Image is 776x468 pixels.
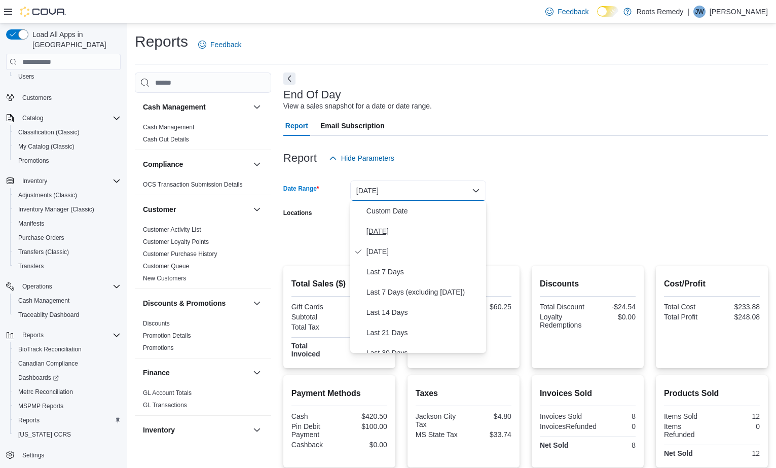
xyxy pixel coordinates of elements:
span: Metrc Reconciliation [18,388,73,396]
button: Discounts & Promotions [251,297,263,309]
h3: End Of Day [283,89,341,101]
button: Cash Management [10,294,125,308]
div: $481.96 [341,313,387,321]
h3: Finance [143,368,170,378]
button: Canadian Compliance [10,356,125,371]
a: BioTrack Reconciliation [14,343,86,355]
div: 8 [589,412,636,420]
a: Customers [18,92,56,104]
button: Reports [18,329,48,341]
span: Customer Queue [143,262,189,270]
button: Users [10,69,125,84]
h3: Discounts & Promotions [143,298,226,308]
span: Cash Management [14,295,121,307]
span: OCS Transaction Submission Details [143,181,243,189]
div: 12 [714,412,760,420]
span: Customer Activity List [143,226,201,234]
a: Traceabilty Dashboard [14,309,83,321]
span: Report [285,116,308,136]
a: Promotion Details [143,332,191,339]
div: $60.25 [465,303,511,311]
span: Inventory [22,177,47,185]
h2: Invoices Sold [540,387,636,400]
p: Roots Remedy [637,6,684,18]
button: Operations [18,280,56,293]
a: GL Account Totals [143,389,192,397]
a: Cash Out Details [143,136,189,143]
button: Transfers [10,259,125,273]
span: Promotions [14,155,121,167]
div: $4.80 [465,412,511,420]
div: 12 [714,449,760,457]
span: JW [695,6,704,18]
img: Cova [20,7,66,17]
div: Finance [135,387,271,415]
h2: Cost/Profit [664,278,760,290]
span: Reports [22,331,44,339]
div: View a sales snapshot for a date or date range. [283,101,432,112]
span: Users [14,70,121,83]
span: Classification (Classic) [18,128,80,136]
button: Promotions [10,154,125,168]
button: [DATE] [350,181,486,201]
span: Adjustments (Classic) [14,189,121,201]
strong: Net Sold [540,441,569,449]
div: $520.50 [341,342,387,350]
button: Settings [2,448,125,462]
button: Traceabilty Dashboard [10,308,125,322]
button: Inventory [2,174,125,188]
a: Dashboards [14,372,63,384]
div: Total Profit [664,313,710,321]
button: Catalog [2,111,125,125]
a: Classification (Classic) [14,126,84,138]
span: Last 7 Days (excluding [DATE]) [366,286,482,298]
span: Promotions [18,157,49,165]
span: Cash Management [18,297,69,305]
button: MSPMP Reports [10,399,125,413]
div: Compliance [135,178,271,195]
span: Transfers (Classic) [18,248,69,256]
a: Promotions [143,344,174,351]
button: Finance [251,367,263,379]
span: Transfers [14,260,121,272]
span: New Customers [143,274,186,282]
div: Total Tax [291,323,338,331]
div: $0.00 [341,441,387,449]
span: [US_STATE] CCRS [18,430,71,439]
h3: Customer [143,204,176,214]
span: Canadian Compliance [14,357,121,370]
span: Hide Parameters [341,153,394,163]
button: Finance [143,368,249,378]
label: Date Range [283,185,319,193]
div: Total Cost [664,303,710,311]
span: BioTrack Reconciliation [18,345,82,353]
span: Operations [22,282,52,291]
button: Transfers (Classic) [10,245,125,259]
strong: Total Invoiced [291,342,320,358]
span: Settings [18,449,121,461]
a: Promotions [14,155,53,167]
span: Cash Management [143,123,194,131]
a: Adjustments (Classic) [14,189,81,201]
div: Pin Debit Payment [291,422,338,439]
a: Customer Activity List [143,226,201,233]
a: My Catalog (Classic) [14,140,79,153]
button: Hide Parameters [325,148,398,168]
button: Inventory Manager (Classic) [10,202,125,217]
span: Purchase Orders [18,234,64,242]
label: Locations [283,209,312,217]
button: Metrc Reconciliation [10,385,125,399]
span: Traceabilty Dashboard [14,309,121,321]
div: Cash [291,412,338,420]
button: Cash Management [143,102,249,112]
div: 0 [714,422,760,430]
span: [DATE] [366,245,482,258]
button: Manifests [10,217,125,231]
button: BioTrack Reconciliation [10,342,125,356]
span: BioTrack Reconciliation [14,343,121,355]
h3: Report [283,152,317,164]
a: Canadian Compliance [14,357,82,370]
div: Select listbox [350,201,486,353]
a: Cash Management [143,124,194,131]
